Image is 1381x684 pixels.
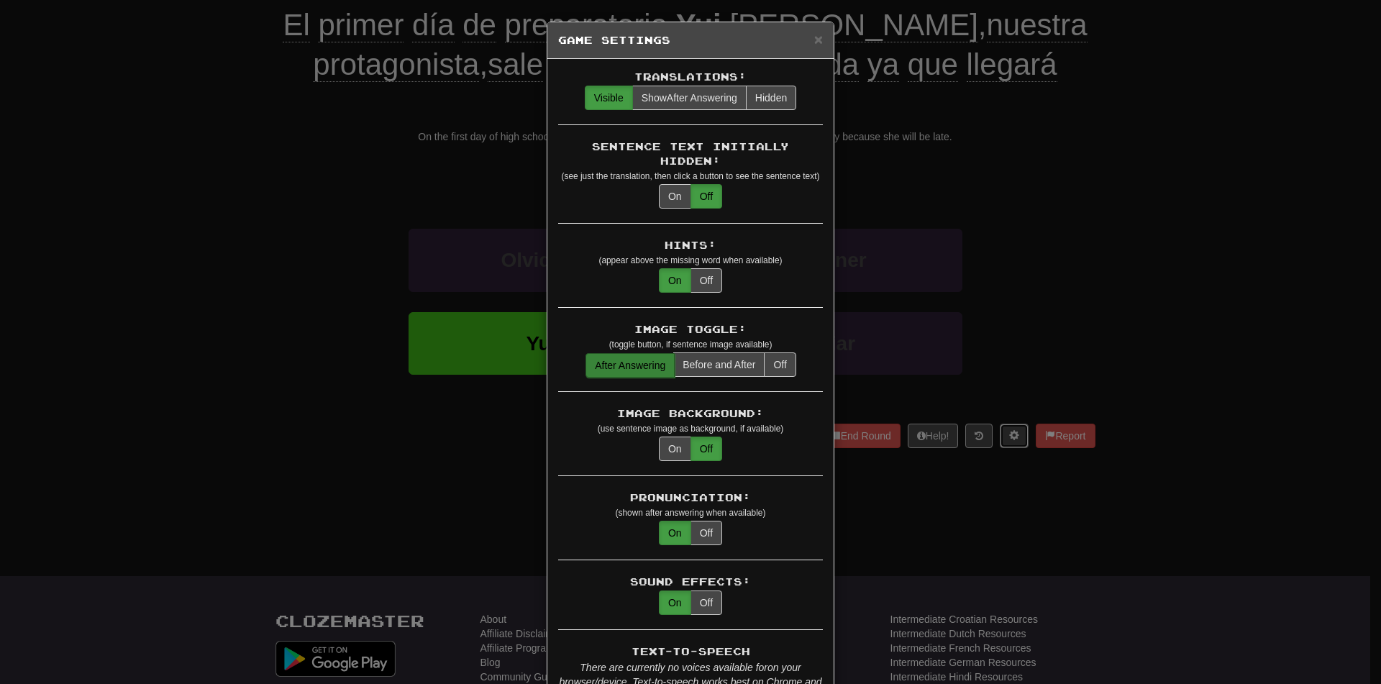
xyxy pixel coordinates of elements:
[585,86,633,110] button: Visible
[642,92,737,104] span: After Answering
[598,255,782,265] small: (appear above the missing word when available)
[659,437,722,461] div: translations
[558,644,823,659] div: Text-to-Speech
[642,92,667,104] span: Show
[690,590,722,615] button: Off
[558,140,823,168] div: Sentence Text Initially Hidden:
[562,171,820,181] small: (see just the translation, then click a button to see the sentence text)
[598,424,783,434] small: (use sentence image as background, if available)
[609,339,772,350] small: (toggle button, if sentence image available)
[814,31,823,47] span: ×
[659,521,691,545] button: On
[659,437,691,461] button: On
[558,238,823,252] div: Hints:
[558,406,823,421] div: Image Background:
[690,268,722,293] button: Off
[690,184,722,209] button: Off
[616,508,766,518] small: (shown after answering when available)
[558,33,823,47] h5: Game Settings
[764,352,796,377] button: Off
[690,437,722,461] button: Off
[659,590,691,615] button: On
[585,353,675,378] button: After Answering
[558,322,823,337] div: Image Toggle:
[585,86,796,110] div: translations
[558,491,823,505] div: Pronunciation:
[673,352,765,377] button: Before and After
[690,521,722,545] button: Off
[659,184,691,209] button: On
[558,575,823,589] div: Sound Effects:
[558,70,823,84] div: Translations:
[746,86,796,110] button: Hidden
[814,32,823,47] button: Close
[659,268,691,293] button: On
[585,352,796,377] div: translations
[632,86,747,110] button: ShowAfter Answering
